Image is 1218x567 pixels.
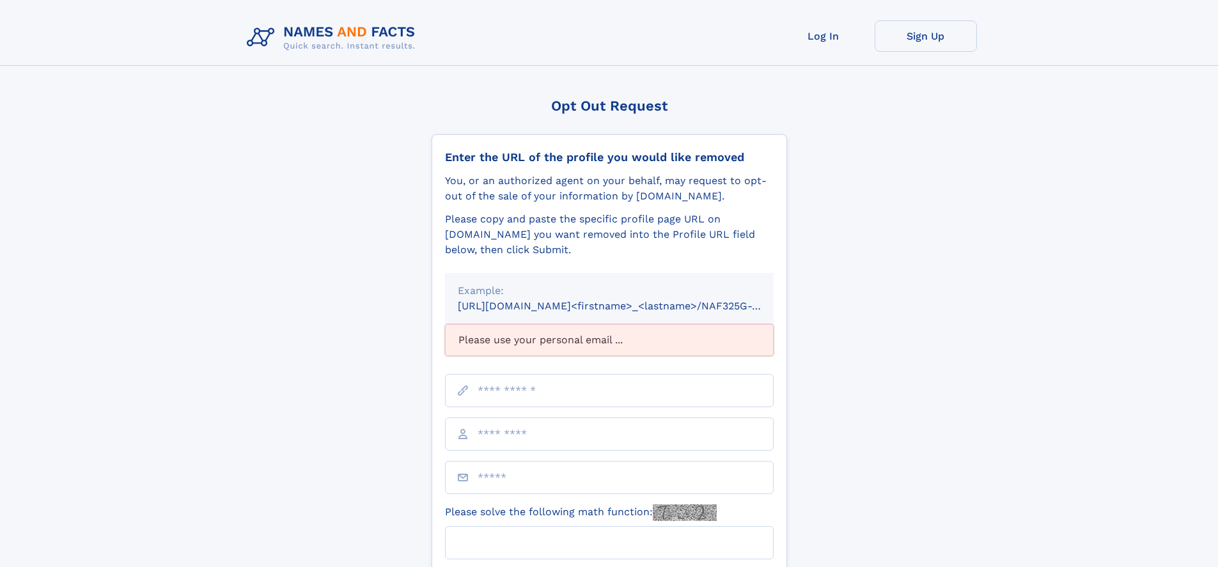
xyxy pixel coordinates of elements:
div: Opt Out Request [432,98,787,114]
div: Please copy and paste the specific profile page URL on [DOMAIN_NAME] you want removed into the Pr... [445,212,774,258]
div: Please use your personal email ... [445,324,774,356]
a: Log In [772,20,875,52]
div: Example: [458,283,761,299]
a: Sign Up [875,20,977,52]
img: Logo Names and Facts [242,20,426,55]
label: Please solve the following math function: [445,504,717,521]
div: You, or an authorized agent on your behalf, may request to opt-out of the sale of your informatio... [445,173,774,204]
div: Enter the URL of the profile you would like removed [445,150,774,164]
small: [URL][DOMAIN_NAME]<firstname>_<lastname>/NAF325G-xxxxxxxx [458,300,798,312]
